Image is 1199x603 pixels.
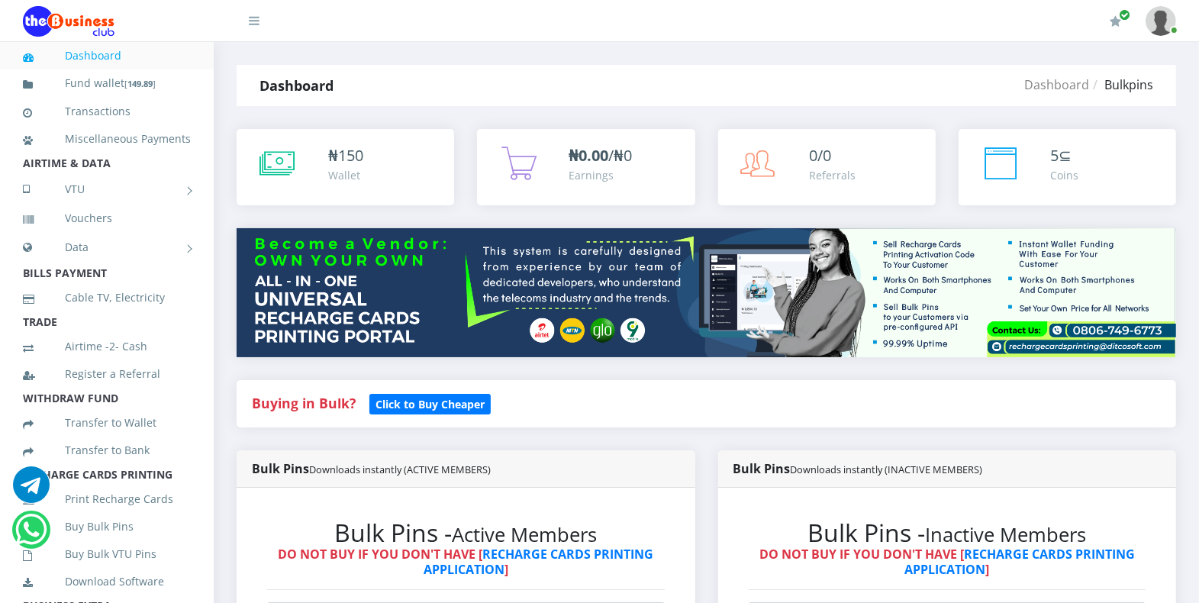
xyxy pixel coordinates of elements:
[23,201,191,236] a: Vouchers
[904,546,1135,577] a: RECHARGE CARDS PRINTING APPLICATION
[23,537,191,572] a: Buy Bulk VTU Pins
[1119,9,1130,21] span: Renew/Upgrade Subscription
[328,167,363,183] div: Wallet
[13,478,50,503] a: Chat for support
[1050,145,1059,166] span: 5
[259,76,334,95] strong: Dashboard
[127,78,153,89] b: 149.89
[338,145,363,166] span: 150
[23,66,191,102] a: Fund wallet[149.89]
[759,546,1135,577] strong: DO NOT BUY IF YOU DON'T HAVE [ ]
[925,521,1086,548] small: Inactive Members
[375,397,485,411] b: Click to Buy Cheaper
[810,167,856,183] div: Referrals
[23,564,191,599] a: Download Software
[733,460,983,477] strong: Bulk Pins
[1050,167,1078,183] div: Coins
[749,518,1146,547] h2: Bulk Pins -
[369,394,491,412] a: Click to Buy Cheaper
[267,518,665,547] h2: Bulk Pins -
[569,167,632,183] div: Earnings
[23,38,191,73] a: Dashboard
[569,145,632,166] span: /₦0
[1110,15,1121,27] i: Renew/Upgrade Subscription
[15,523,47,548] a: Chat for support
[1024,76,1089,93] a: Dashboard
[23,433,191,468] a: Transfer to Bank
[237,129,454,205] a: ₦150 Wallet
[569,145,608,166] b: ₦0.00
[23,509,191,544] a: Buy Bulk Pins
[452,521,597,548] small: Active Members
[237,228,1176,357] img: multitenant_rcp.png
[791,463,983,476] small: Downloads instantly (INACTIVE MEMBERS)
[23,329,191,364] a: Airtime -2- Cash
[23,482,191,517] a: Print Recharge Cards
[252,460,491,477] strong: Bulk Pins
[1146,6,1176,36] img: User
[23,356,191,392] a: Register a Referral
[309,463,491,476] small: Downloads instantly (ACTIVE MEMBERS)
[23,405,191,440] a: Transfer to Wallet
[1089,76,1153,94] li: Bulkpins
[278,546,653,577] strong: DO NOT BUY IF YOU DON'T HAVE [ ]
[23,6,114,37] img: Logo
[124,78,156,89] small: [ ]
[477,129,695,205] a: ₦0.00/₦0 Earnings
[718,129,936,205] a: 0/0 Referrals
[23,121,191,156] a: Miscellaneous Payments
[23,94,191,129] a: Transactions
[424,546,654,577] a: RECHARGE CARDS PRINTING APPLICATION
[1050,144,1078,167] div: ⊆
[328,144,363,167] div: ₦
[252,394,356,412] strong: Buying in Bulk?
[810,145,832,166] span: 0/0
[23,170,191,208] a: VTU
[23,280,191,315] a: Cable TV, Electricity
[23,228,191,266] a: Data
